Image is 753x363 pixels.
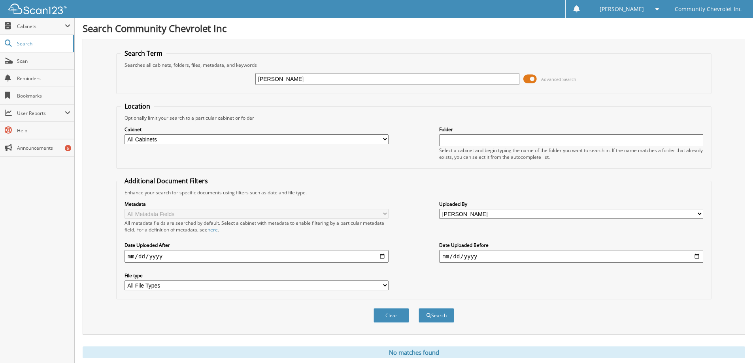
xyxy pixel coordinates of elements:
[439,126,703,133] label: Folder
[541,76,576,82] span: Advanced Search
[439,147,703,160] div: Select a cabinet and begin typing the name of the folder you want to search in. If the name match...
[121,189,707,196] div: Enhance your search for specific documents using filters such as date and file type.
[17,23,65,30] span: Cabinets
[17,75,70,82] span: Reminders
[125,272,389,279] label: File type
[439,242,703,248] label: Date Uploaded Before
[439,201,703,207] label: Uploaded By
[125,250,389,263] input: start
[65,145,71,151] div: 5
[419,308,454,323] button: Search
[83,22,745,35] h1: Search Community Chevrolet Inc
[600,7,644,11] span: [PERSON_NAME]
[121,177,212,185] legend: Additional Document Filters
[17,145,70,151] span: Announcements
[125,242,389,248] label: Date Uploaded After
[17,110,65,117] span: User Reports
[125,220,389,233] div: All metadata fields are searched by default. Select a cabinet with metadata to enable filtering b...
[439,250,703,263] input: end
[17,92,70,99] span: Bookmarks
[121,62,707,68] div: Searches all cabinets, folders, files, metadata, and keywords
[208,226,218,233] a: here
[121,115,707,121] div: Optionally limit your search to a particular cabinet or folder
[17,127,70,134] span: Help
[125,126,389,133] label: Cabinet
[17,40,69,47] span: Search
[17,58,70,64] span: Scan
[8,4,67,14] img: scan123-logo-white.svg
[374,308,409,323] button: Clear
[121,49,166,58] legend: Search Term
[83,346,745,358] div: No matches found
[675,7,742,11] span: Community Chevrolet Inc
[121,102,154,111] legend: Location
[125,201,389,207] label: Metadata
